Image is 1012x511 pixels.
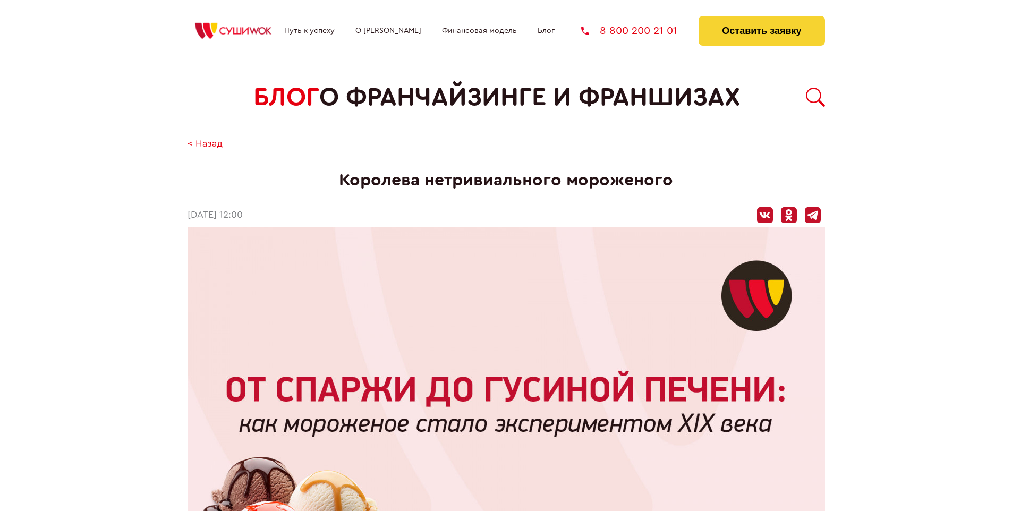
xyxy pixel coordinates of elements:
[355,27,421,35] a: О [PERSON_NAME]
[188,171,825,190] h1: Королева нетривиального мороженого
[188,210,243,221] time: [DATE] 12:00
[284,27,335,35] a: Путь к успеху
[319,83,740,112] span: о франчайзинге и франшизах
[188,139,223,150] a: < Назад
[581,25,677,36] a: 8 800 200 21 01
[538,27,555,35] a: Блог
[442,27,517,35] a: Финансовая модель
[253,83,319,112] span: БЛОГ
[600,25,677,36] span: 8 800 200 21 01
[699,16,824,46] button: Оставить заявку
